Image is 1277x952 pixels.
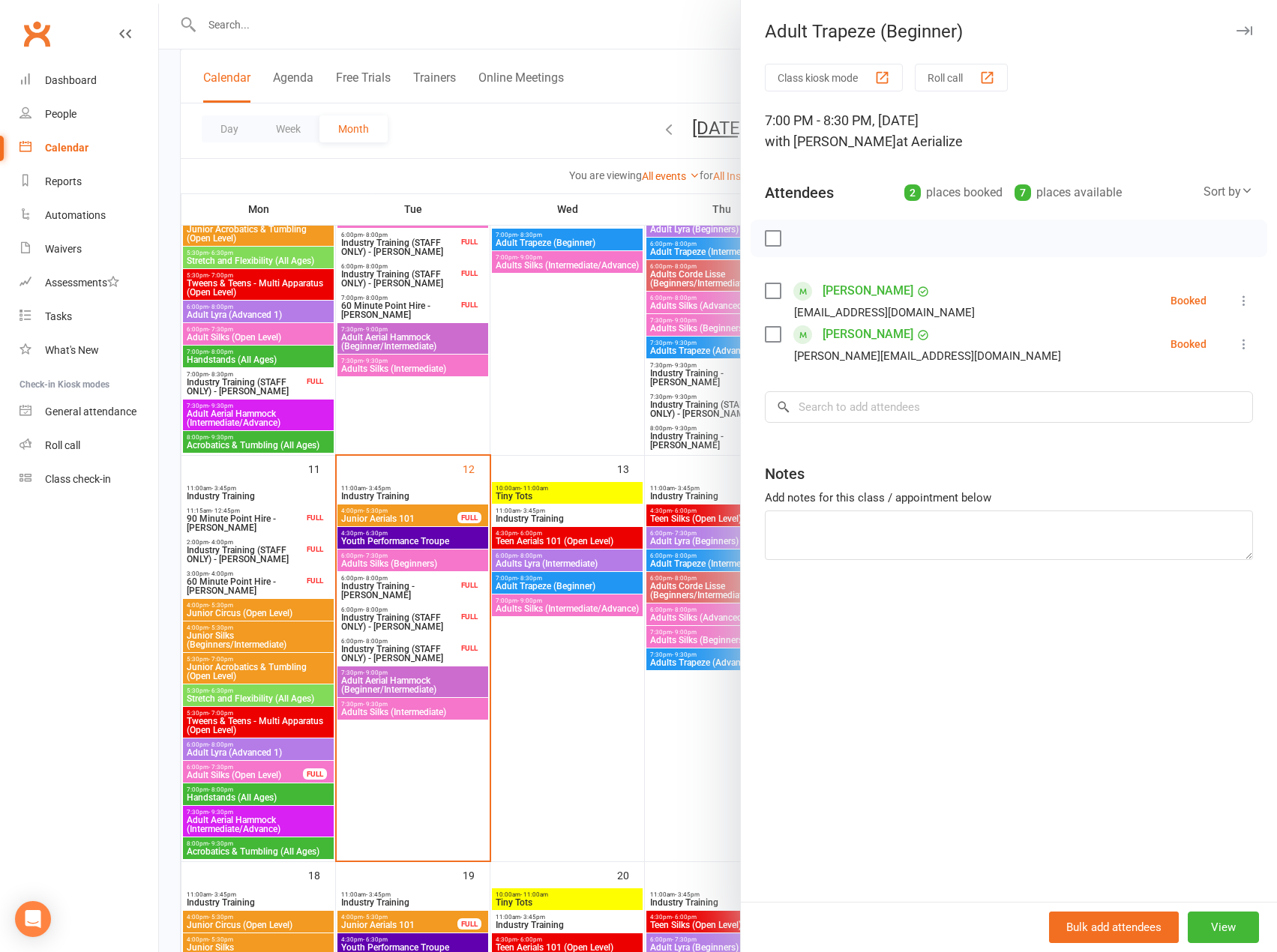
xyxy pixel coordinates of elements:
[18,15,55,52] a: Clubworx
[45,344,99,356] div: What's New
[45,473,111,485] div: Class check-in
[904,184,921,201] div: 2
[45,209,106,221] div: Automations
[765,182,834,203] div: Attendees
[765,489,1253,507] div: Add notes for this class / appointment below
[19,64,158,97] a: Dashboard
[45,74,97,86] div: Dashboard
[823,322,913,346] a: [PERSON_NAME]
[1049,912,1179,943] button: Bulk add attendees
[1171,339,1207,349] div: Booked
[765,463,805,484] div: Notes
[19,232,158,266] a: Waivers
[45,142,88,154] div: Calendar
[765,391,1253,423] input: Search to add attendees
[45,175,82,187] div: Reports
[45,243,82,255] div: Waivers
[19,97,158,131] a: People
[15,901,51,937] div: Open Intercom Messenger
[19,165,158,199] a: Reports
[915,64,1008,91] button: Roll call
[823,279,913,303] a: [PERSON_NAME]
[765,64,903,91] button: Class kiosk mode
[19,300,158,334] a: Tasks
[19,395,158,429] a: General attendance kiosk mode
[45,310,72,322] div: Tasks
[896,133,963,149] span: at Aerialize
[19,429,158,463] a: Roll call
[1015,182,1122,203] div: places available
[1188,912,1259,943] button: View
[765,133,896,149] span: with [PERSON_NAME]
[1015,184,1031,201] div: 7
[1204,182,1253,202] div: Sort by
[19,334,158,367] a: What's New
[794,346,1061,366] div: [PERSON_NAME][EMAIL_ADDRESS][DOMAIN_NAME]
[19,131,158,165] a: Calendar
[1171,295,1207,306] div: Booked
[19,463,158,496] a: Class kiosk mode
[904,182,1003,203] div: places booked
[19,266,158,300] a: Assessments
[45,439,80,451] div: Roll call
[45,406,136,418] div: General attendance
[45,277,119,289] div: Assessments
[794,303,975,322] div: [EMAIL_ADDRESS][DOMAIN_NAME]
[19,199,158,232] a: Automations
[45,108,76,120] div: People
[765,110,1253,152] div: 7:00 PM - 8:30 PM, [DATE]
[741,21,1277,42] div: Adult Trapeze (Beginner)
